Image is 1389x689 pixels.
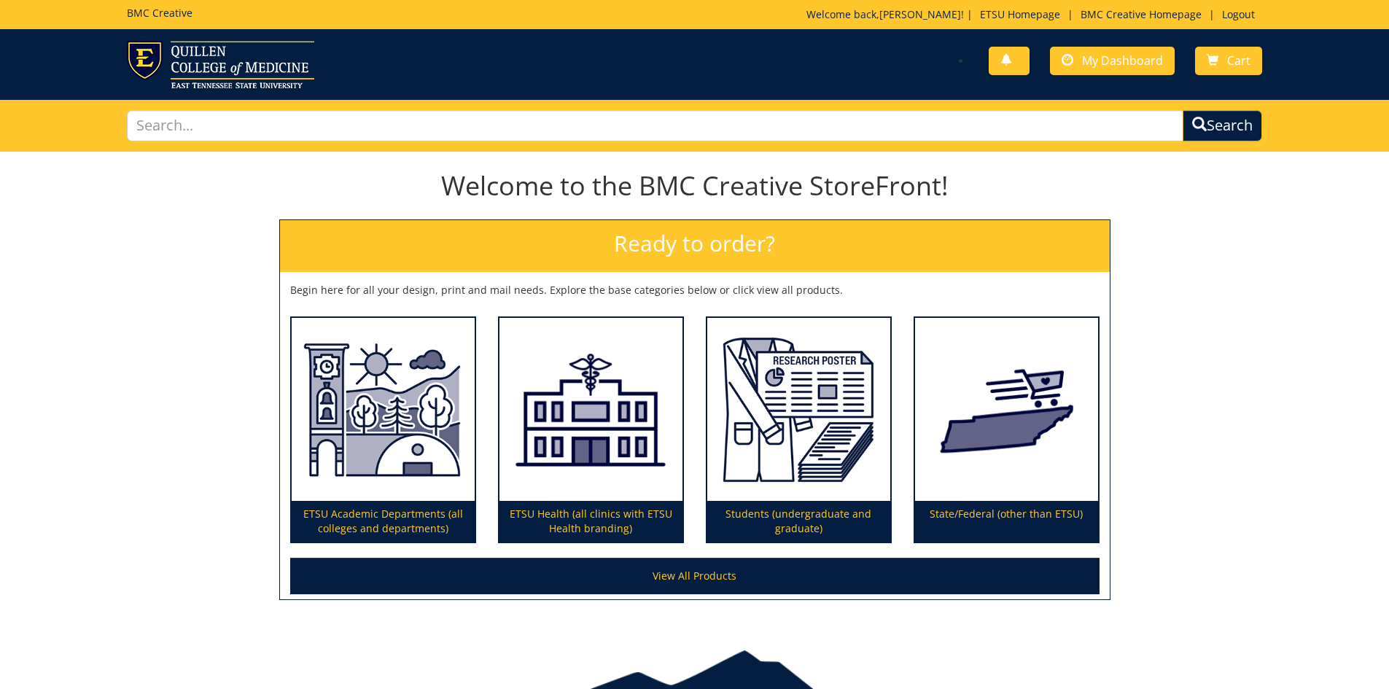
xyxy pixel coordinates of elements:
h5: BMC Creative [127,7,192,18]
img: ETSU Health (all clinics with ETSU Health branding) [499,318,682,502]
p: Welcome back, ! | | | [806,7,1262,22]
button: Search [1183,110,1262,141]
p: Students (undergraduate and graduate) [707,501,890,542]
a: Logout [1215,7,1262,21]
img: Students (undergraduate and graduate) [707,318,890,502]
img: ETSU Academic Departments (all colleges and departments) [292,318,475,502]
p: ETSU Health (all clinics with ETSU Health branding) [499,501,682,542]
p: State/Federal (other than ETSU) [915,501,1098,542]
img: State/Federal (other than ETSU) [915,318,1098,502]
a: BMC Creative Homepage [1073,7,1209,21]
h2: Ready to order? [280,220,1110,272]
span: My Dashboard [1082,52,1163,69]
img: ETSU logo [127,41,314,88]
a: ETSU Homepage [973,7,1067,21]
a: My Dashboard [1050,47,1175,75]
input: Search... [127,110,1184,141]
p: Begin here for all your design, print and mail needs. Explore the base categories below or click ... [290,283,1100,297]
a: [PERSON_NAME] [879,7,961,21]
h1: Welcome to the BMC Creative StoreFront! [279,171,1110,201]
a: Students (undergraduate and graduate) [707,318,890,542]
a: Cart [1195,47,1262,75]
span: Cart [1227,52,1250,69]
a: State/Federal (other than ETSU) [915,318,1098,542]
a: View All Products [290,558,1100,594]
a: ETSU Health (all clinics with ETSU Health branding) [499,318,682,542]
a: ETSU Academic Departments (all colleges and departments) [292,318,475,542]
p: ETSU Academic Departments (all colleges and departments) [292,501,475,542]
